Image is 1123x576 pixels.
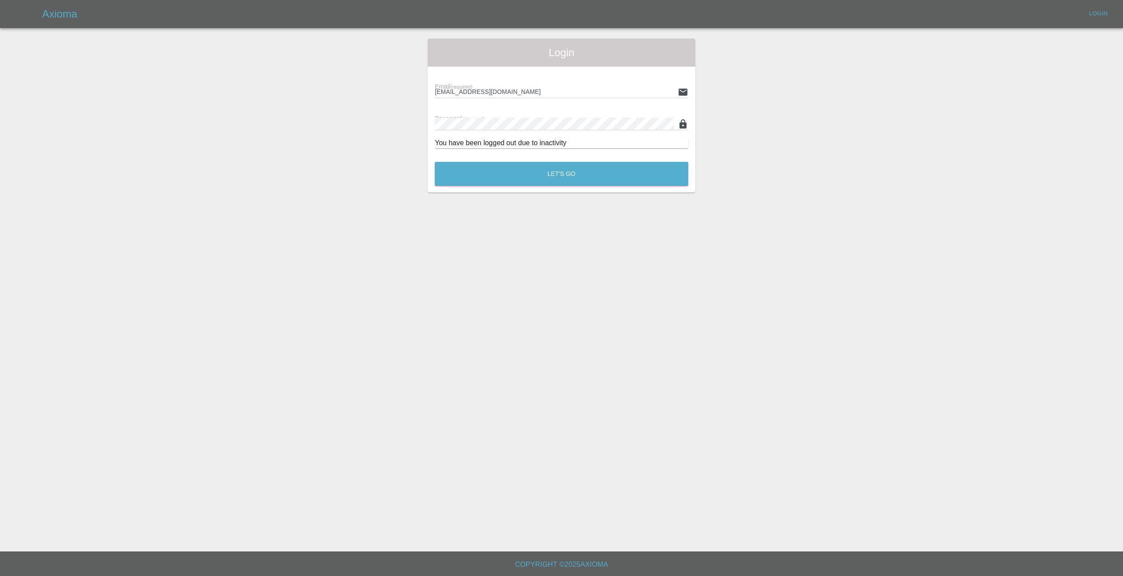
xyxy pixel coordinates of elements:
[42,7,77,21] h5: Axioma
[435,115,484,122] span: Password
[7,558,1116,571] h6: Copyright © 2025 Axioma
[462,116,484,122] small: (required)
[435,83,472,90] span: Email
[435,46,688,60] span: Login
[451,84,472,89] small: (required)
[1084,7,1112,21] a: Login
[435,162,688,186] button: Let's Go
[435,138,688,148] div: You have been logged out due to inactivity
